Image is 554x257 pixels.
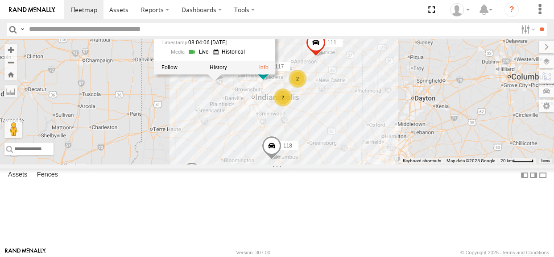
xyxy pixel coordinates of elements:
a: Terms (opens in new tab) [541,159,550,163]
div: 2 [274,88,292,106]
span: 20 km [500,158,513,163]
label: Search Filter Options [517,23,537,36]
span: Map data ©2025 Google [447,158,495,163]
label: Dock Summary Table to the Right [529,169,538,181]
label: Measure [4,85,17,97]
label: Fences [33,169,62,181]
label: Search Query [19,23,26,36]
img: rand-logo.svg [9,7,55,13]
div: Brandon Hickerson [447,3,473,17]
i: ? [504,3,519,17]
button: Keyboard shortcuts [403,158,441,164]
span: 117 [275,63,284,69]
label: Dock Summary Table to the Left [520,169,529,181]
div: © Copyright 2025 - [460,250,549,255]
label: View Asset History [209,64,227,71]
button: Drag Pegman onto the map to open Street View [4,120,22,138]
a: View Live Media Streams [188,48,211,56]
button: Zoom Home [4,68,17,80]
label: Hide Summary Table [538,169,547,181]
button: Zoom in [4,44,17,56]
label: Assets [4,169,32,181]
div: Version: 307.00 [236,250,270,255]
span: 111 [327,39,336,45]
a: Visit our Website [5,248,46,257]
button: Map Scale: 20 km per 42 pixels [498,158,536,164]
a: View Asset Details [259,64,268,71]
div: Date/time of location update [161,40,250,46]
label: Realtime tracking of Asset [161,64,177,71]
label: Map Settings [539,100,554,112]
a: Terms and Conditions [502,250,549,255]
button: Zoom out [4,56,17,68]
a: View Historical Media Streams [213,48,247,56]
span: 118 [283,143,292,149]
div: 2 [289,70,306,88]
